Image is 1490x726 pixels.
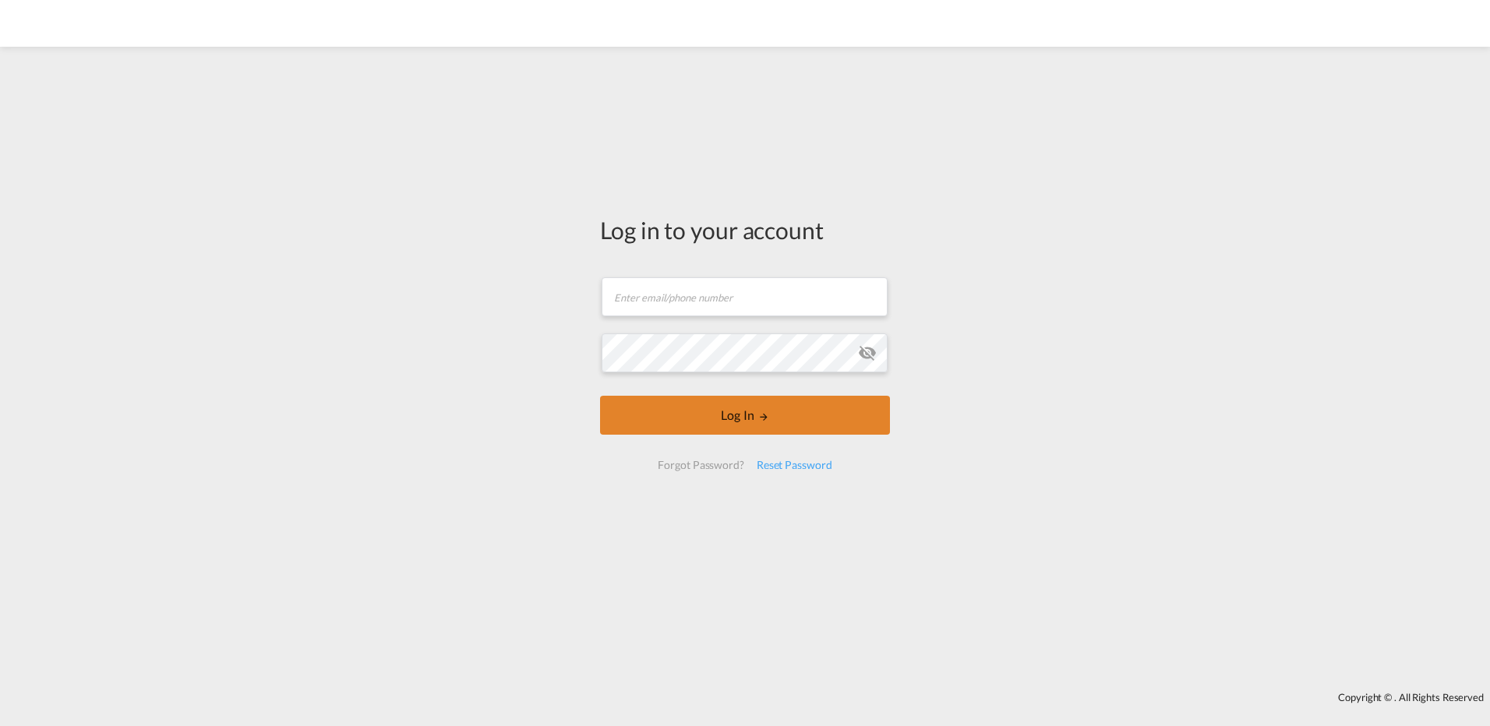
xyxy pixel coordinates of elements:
md-icon: icon-eye-off [858,344,877,362]
button: LOGIN [600,396,890,435]
div: Forgot Password? [651,451,750,479]
div: Log in to your account [600,213,890,246]
div: Reset Password [750,451,839,479]
input: Enter email/phone number [602,277,888,316]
